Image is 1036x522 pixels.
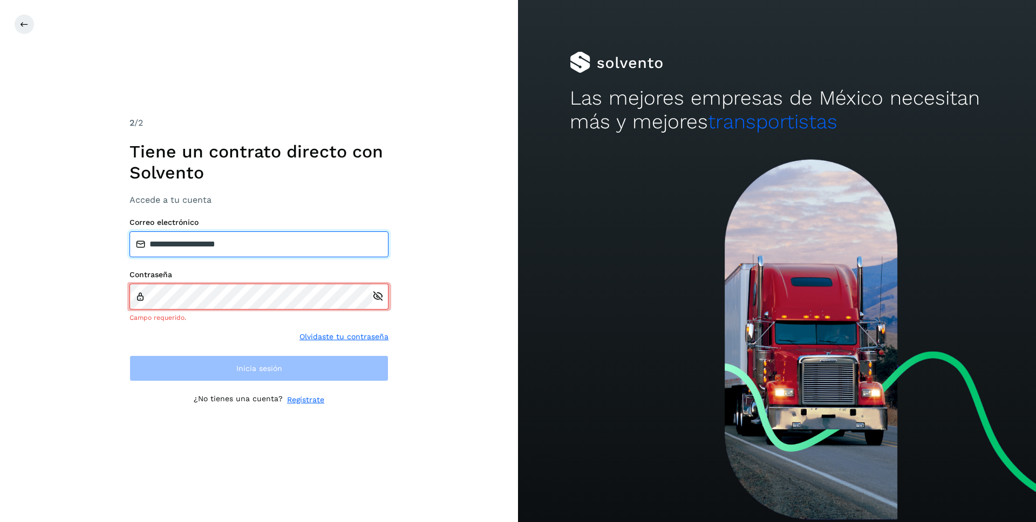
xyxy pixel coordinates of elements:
p: ¿No tienes una cuenta? [194,394,283,406]
span: transportistas [708,110,837,133]
label: Contraseña [129,270,388,279]
a: Regístrate [287,394,324,406]
span: 2 [129,118,134,128]
span: Inicia sesión [236,365,282,372]
h1: Tiene un contrato directo con Solvento [129,141,388,183]
div: /2 [129,116,388,129]
h2: Las mejores empresas de México necesitan más y mejores [570,86,984,134]
div: Campo requerido. [129,313,388,322]
h3: Accede a tu cuenta [129,195,388,205]
label: Correo electrónico [129,218,388,227]
button: Inicia sesión [129,355,388,381]
a: Olvidaste tu contraseña [299,331,388,342]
